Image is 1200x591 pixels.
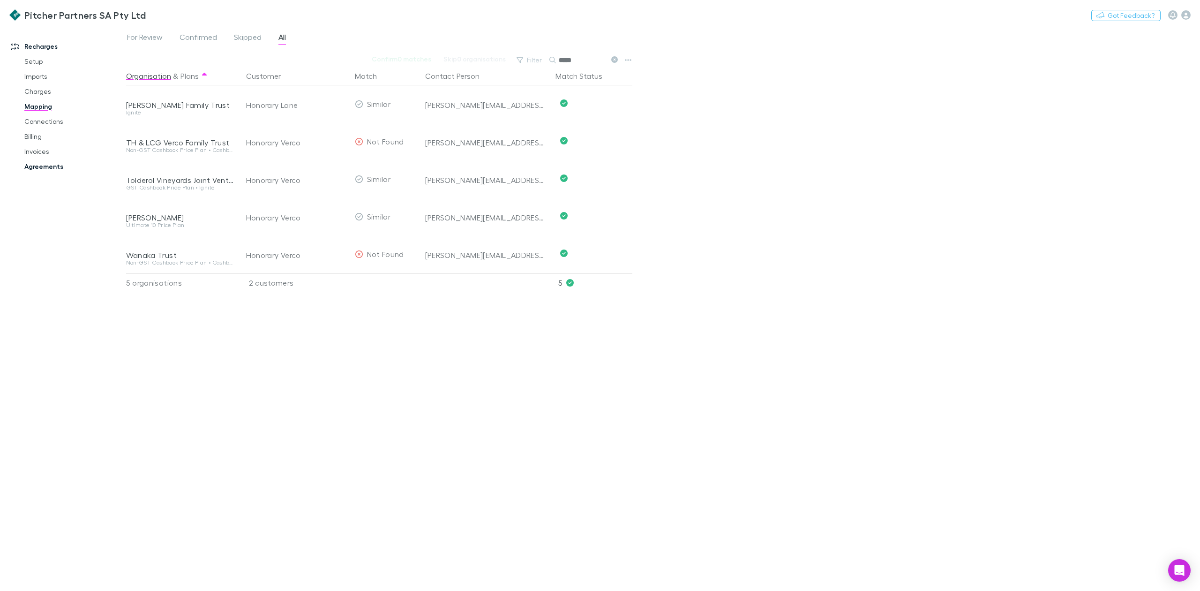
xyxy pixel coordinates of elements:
img: Pitcher Partners SA Pty Ltd's Logo [9,9,21,21]
button: Match Status [555,67,614,85]
a: Imports [15,69,134,84]
a: Recharges [2,39,134,54]
div: 5 organisations [126,273,239,292]
div: [PERSON_NAME][EMAIL_ADDRESS][DOMAIN_NAME] [425,213,548,222]
h3: Pitcher Partners SA Pty Ltd [24,9,146,21]
a: Mapping [15,99,134,114]
div: [PERSON_NAME] [126,213,235,222]
button: Plans [180,67,199,85]
span: Skipped [234,32,262,45]
button: Contact Person [425,67,491,85]
span: Similar [367,212,391,221]
a: Pitcher Partners SA Pty Ltd [4,4,151,26]
a: Charges [15,84,134,99]
div: Wanaka Trust [126,250,235,260]
a: Setup [15,54,134,69]
div: Ignite [126,110,235,115]
a: Billing [15,129,134,144]
button: Match [355,67,388,85]
div: [PERSON_NAME][EMAIL_ADDRESS][DOMAIN_NAME] [425,138,548,147]
span: Not Found [367,137,404,146]
div: Honorary Verco [246,199,347,236]
div: Honorary Verco [246,124,347,161]
div: Non-GST Cashbook Price Plan • Cashbook (Non-GST) Price Plan [126,260,235,265]
svg: Confirmed [560,174,568,182]
div: TH & LCG Verco Family Trust [126,138,235,147]
div: Honorary Verco [246,161,347,199]
button: Got Feedback? [1091,10,1161,21]
a: Connections [15,114,134,129]
div: 2 customers [239,273,351,292]
button: Confirm0 matches [366,53,437,65]
span: Not Found [367,250,404,258]
a: Agreements [15,159,134,174]
div: GST Cashbook Price Plan • Ignite [126,185,235,190]
div: & [126,67,235,85]
svg: Confirmed [560,99,568,107]
button: Organisation [126,67,171,85]
div: Ultimate 10 Price Plan [126,222,235,228]
div: Honorary Lane [246,86,347,124]
div: [PERSON_NAME][EMAIL_ADDRESS][DOMAIN_NAME] [425,250,548,260]
button: Customer [246,67,292,85]
div: Non-GST Cashbook Price Plan • Cashbook (Non-GST) Price Plan [126,147,235,153]
div: Tolderol Vineyards Joint Venture [126,175,235,185]
span: Confirmed [180,32,217,45]
span: Similar [367,99,391,108]
svg: Confirmed [560,212,568,220]
span: Similar [367,174,391,183]
div: Open Intercom Messenger [1168,559,1191,582]
div: [PERSON_NAME][EMAIL_ADDRESS][DOMAIN_NAME] [425,175,548,185]
button: Filter [512,54,547,66]
div: [PERSON_NAME][EMAIL_ADDRESS][PERSON_NAME][DOMAIN_NAME] [425,100,548,110]
svg: Confirmed [560,250,568,257]
svg: Confirmed [560,137,568,144]
span: For Review [127,32,163,45]
button: Skip0 organisations [437,53,512,65]
div: Honorary Verco [246,236,347,274]
span: All [278,32,286,45]
a: Invoices [15,144,134,159]
div: [PERSON_NAME] Family Trust [126,100,235,110]
p: 5 [558,274,632,292]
